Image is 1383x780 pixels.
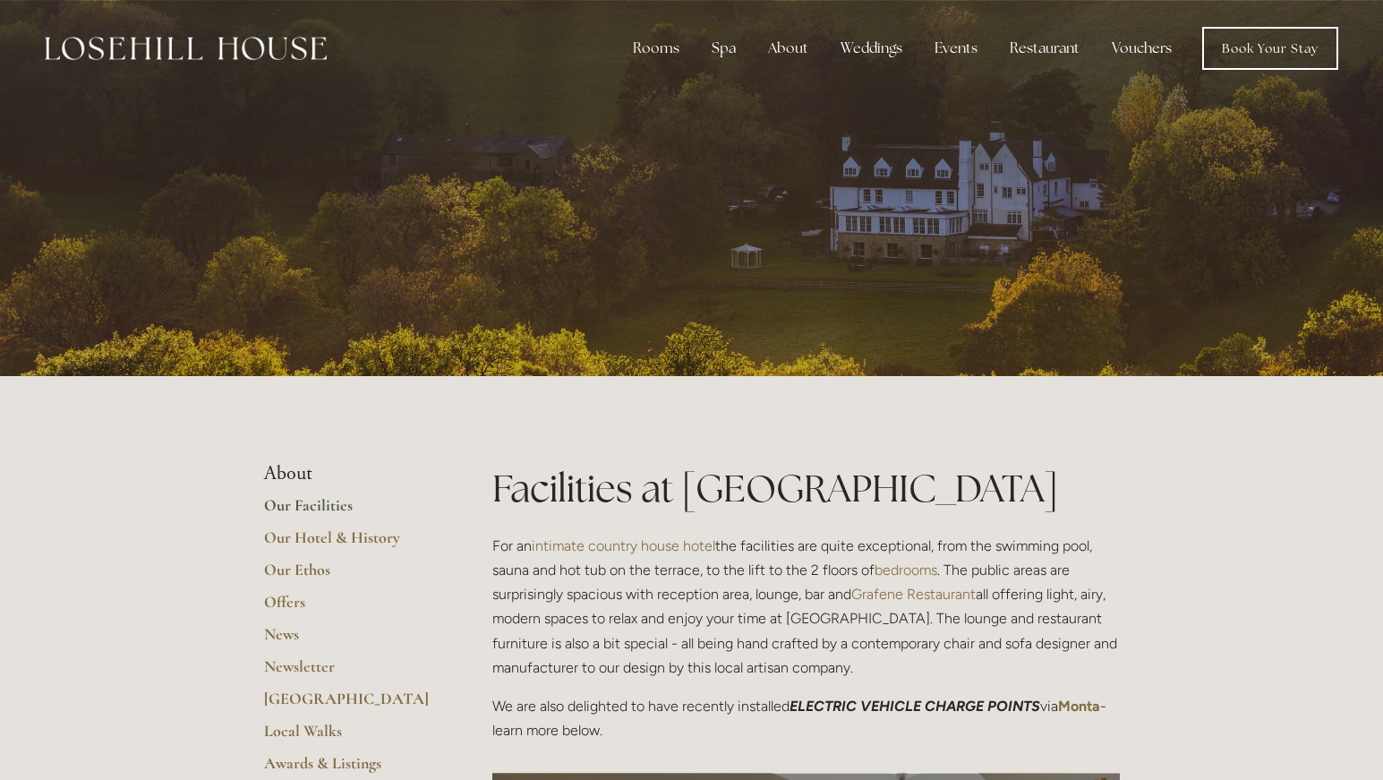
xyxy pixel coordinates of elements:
a: Our Hotel & History [264,527,435,560]
a: Grafene Restaurant [851,586,976,603]
p: We are also delighted to have recently installed via - learn more below. [492,694,1120,742]
div: About [754,30,823,66]
a: News [264,624,435,656]
h1: Facilities at [GEOGRAPHIC_DATA] [492,462,1120,515]
a: [GEOGRAPHIC_DATA] [264,689,435,721]
a: intimate country house hotel [532,537,715,554]
a: Book Your Stay [1202,27,1338,70]
div: Rooms [619,30,694,66]
p: For an the facilities are quite exceptional, from the swimming pool, sauna and hot tub on the ter... [492,534,1120,680]
a: Offers [264,592,435,624]
a: Our Ethos [264,560,435,592]
div: Events [920,30,992,66]
a: Local Walks [264,721,435,753]
a: Our Facilities [264,495,435,527]
a: Newsletter [264,656,435,689]
div: Restaurant [995,30,1094,66]
div: Weddings [826,30,917,66]
li: About [264,462,435,485]
a: Monta [1058,698,1100,715]
em: ELECTRIC VEHICLE CHARGE POINTS [790,698,1040,715]
div: Spa [697,30,750,66]
a: bedrooms [875,561,937,579]
a: Vouchers [1097,30,1186,66]
img: Losehill House [45,37,327,60]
